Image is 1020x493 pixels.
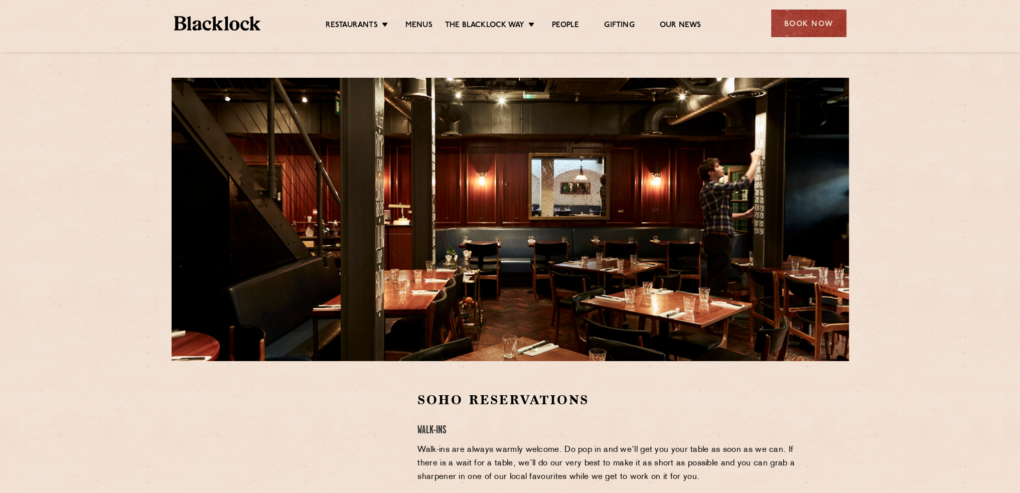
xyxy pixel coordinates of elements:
h4: Walk-Ins [417,424,802,437]
a: The Blacklock Way [445,21,524,32]
div: Book Now [771,10,846,37]
a: Restaurants [326,21,378,32]
a: Gifting [604,21,634,32]
a: Menus [405,21,432,32]
a: People [552,21,579,32]
a: Our News [660,21,701,32]
p: Walk-ins are always warmly welcome. Do pop in and we’ll get you your table as soon as we can. If ... [417,443,802,484]
img: BL_Textured_Logo-footer-cropped.svg [174,16,261,31]
h2: Soho Reservations [417,391,802,409]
